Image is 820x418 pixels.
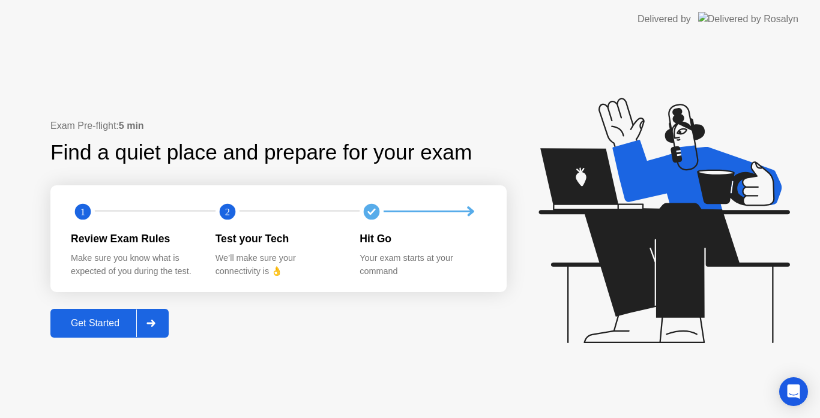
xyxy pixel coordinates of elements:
[54,318,136,329] div: Get Started
[50,309,169,338] button: Get Started
[225,206,230,217] text: 2
[50,137,474,169] div: Find a quiet place and prepare for your exam
[779,377,808,406] div: Open Intercom Messenger
[50,119,507,133] div: Exam Pre-flight:
[216,252,341,278] div: We’ll make sure your connectivity is 👌
[360,252,485,278] div: Your exam starts at your command
[698,12,798,26] img: Delivered by Rosalyn
[71,231,196,246] div: Review Exam Rules
[71,252,196,278] div: Make sure you know what is expected of you during the test.
[638,12,691,26] div: Delivered by
[360,231,485,246] div: Hit Go
[119,121,144,131] b: 5 min
[80,206,85,217] text: 1
[216,231,341,246] div: Test your Tech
